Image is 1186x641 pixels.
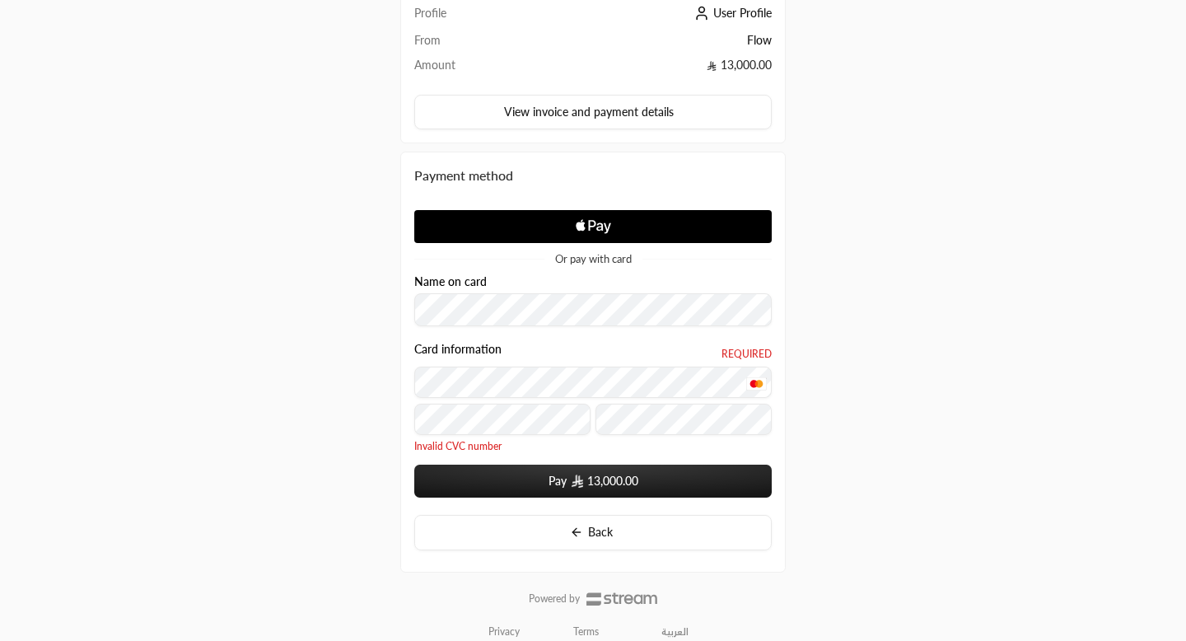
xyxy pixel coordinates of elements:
button: Back [414,515,772,550]
div: Name on card [414,275,772,327]
td: Profile [414,5,535,32]
img: SAR [572,475,583,488]
td: Flow [535,32,772,57]
span: Or pay with card [555,254,632,264]
img: MasterCard [746,377,766,390]
div: Card information [414,343,772,454]
div: Payment method [414,166,772,185]
a: User Profile [690,6,772,20]
span: 13,000.00 [587,473,638,489]
input: Credit Card [414,367,772,398]
span: Invalid CVC number [414,440,772,453]
p: Powered by [529,592,580,606]
input: Expiry date [414,404,591,435]
button: Pay SAR13,000.00 [414,465,772,498]
legend: Card information [414,343,502,356]
a: Privacy [488,625,520,639]
button: View invoice and payment details [414,95,772,129]
td: 13,000.00 [535,57,772,82]
a: Terms [573,625,599,639]
span: Back [588,525,613,539]
label: Name on card [414,275,487,288]
td: From [414,32,535,57]
td: Amount [414,57,535,82]
span: Required [721,348,772,361]
span: User Profile [713,6,772,20]
input: CVC [595,404,772,435]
